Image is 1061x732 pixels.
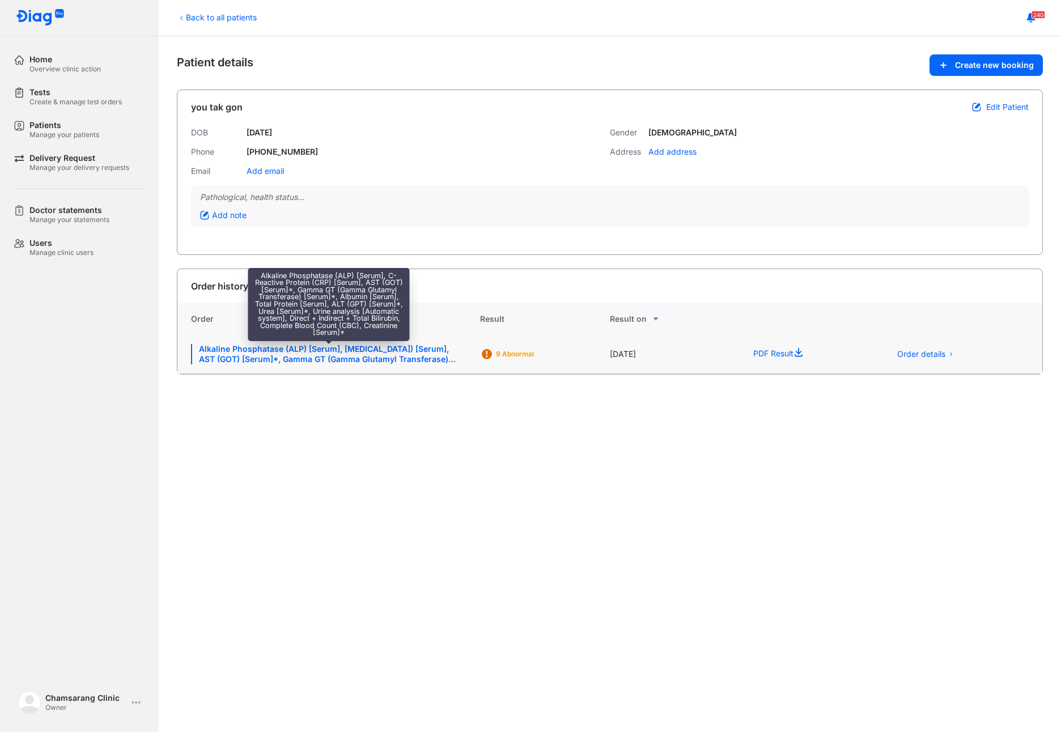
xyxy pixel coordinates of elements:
[247,166,284,176] div: Add email
[480,303,610,335] div: Result
[496,350,587,359] div: 9 Abnormal
[200,192,1020,202] div: Pathological, health status...
[890,346,961,363] button: Order details
[740,335,877,374] div: PDF Result
[177,303,480,335] div: Order
[18,691,41,714] img: logo
[897,349,945,359] span: Order details
[45,693,127,703] div: Chamsarang Clinic
[29,120,99,130] div: Patients
[191,127,242,138] div: DOB
[29,153,129,163] div: Delivery Request
[191,279,248,293] div: Order history
[29,65,101,74] div: Overview clinic action
[29,238,94,248] div: Users
[955,60,1034,70] span: Create new booking
[29,163,129,172] div: Manage your delivery requests
[191,100,243,114] div: you tak gon
[610,147,644,157] div: Address
[986,102,1029,112] span: Edit Patient
[29,215,109,224] div: Manage your statements
[930,54,1043,76] button: Create new booking
[177,54,1043,76] div: Patient details
[247,127,272,138] div: [DATE]
[610,312,740,326] div: Result on
[610,127,644,138] div: Gender
[29,54,101,65] div: Home
[200,210,247,220] div: Add note
[16,9,65,27] img: logo
[191,147,242,157] div: Phone
[45,703,127,712] div: Owner
[177,11,257,23] div: Back to all patients
[1032,11,1045,19] span: 240
[29,205,109,215] div: Doctor statements
[29,97,122,107] div: Create & manage test orders
[29,248,94,257] div: Manage clinic users
[29,87,122,97] div: Tests
[610,335,740,374] div: [DATE]
[247,147,318,157] div: [PHONE_NUMBER]
[648,127,737,138] div: [DEMOGRAPHIC_DATA]
[29,130,99,139] div: Manage your patients
[191,166,242,176] div: Email
[191,344,466,364] div: Alkaline Phosphatase (ALP) [Serum], [MEDICAL_DATA]) [Serum], AST (GOT) [Serum]*, Gamma GT (Gamma ...
[648,147,697,157] div: Add address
